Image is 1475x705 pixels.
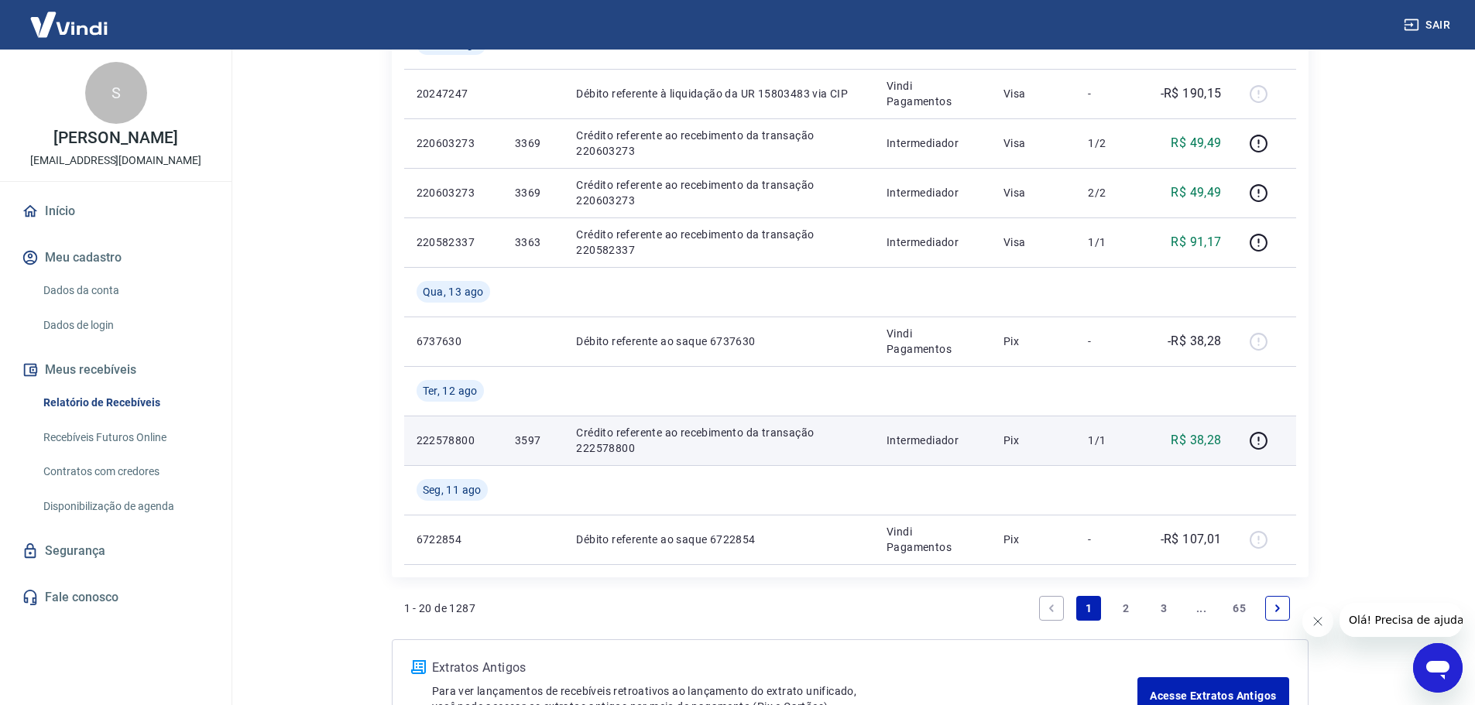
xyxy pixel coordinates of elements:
a: Relatório de Recebíveis [37,387,213,419]
button: Meus recebíveis [19,353,213,387]
div: S [85,62,147,124]
p: Pix [1003,532,1064,547]
p: 222578800 [417,433,490,448]
button: Meu cadastro [19,241,213,275]
p: [EMAIL_ADDRESS][DOMAIN_NAME] [30,152,201,169]
p: Crédito referente ao recebimento da transação 222578800 [576,425,862,456]
p: - [1088,532,1134,547]
a: Dados de login [37,310,213,341]
p: [PERSON_NAME] [53,130,177,146]
p: 6737630 [417,334,490,349]
p: 3597 [515,433,551,448]
span: Seg, 11 ago [423,482,482,498]
button: Sair [1401,11,1456,39]
p: Visa [1003,185,1064,200]
a: Início [19,194,213,228]
a: Page 3 [1151,596,1176,621]
p: Vindi Pagamentos [887,524,979,555]
p: Extratos Antigos [432,659,1138,677]
img: ícone [411,660,426,674]
span: Qua, 13 ago [423,284,484,299]
p: 6722854 [417,532,490,547]
p: Débito referente à liquidação da UR 15803483 via CIP [576,86,862,101]
a: Next page [1265,596,1290,621]
p: Intermediador [887,185,979,200]
a: Segurança [19,534,213,568]
span: Ter, 12 ago [423,383,478,399]
p: Visa [1003,86,1064,101]
p: 3369 [515,135,551,151]
p: Débito referente ao saque 6722854 [576,532,862,547]
iframe: Fechar mensagem [1302,606,1333,637]
p: 2/2 [1088,185,1134,200]
p: 220603273 [417,185,490,200]
p: - [1088,334,1134,349]
p: -R$ 38,28 [1168,332,1222,351]
p: 3363 [515,234,551,250]
p: R$ 38,28 [1171,431,1221,450]
p: Visa [1003,135,1064,151]
a: Page 2 [1114,596,1139,621]
p: -R$ 107,01 [1161,530,1222,549]
p: Pix [1003,334,1064,349]
p: 1/2 [1088,135,1134,151]
a: Page 1 is your current page [1076,596,1101,621]
a: Fale conosco [19,580,213,614]
a: Disponibilização de agenda [37,491,213,522]
ul: Pagination [1033,590,1296,627]
p: Intermediador [887,135,979,151]
iframe: Mensagem da empresa [1340,603,1463,637]
p: - [1088,86,1134,101]
p: R$ 49,49 [1171,183,1221,202]
img: Vindi [19,1,119,48]
a: Previous page [1039,596,1064,621]
span: Olá! Precisa de ajuda? [9,11,130,23]
p: 220603273 [417,135,490,151]
p: 1/1 [1088,234,1134,250]
p: Crédito referente ao recebimento da transação 220582337 [576,227,862,258]
iframe: Botão para abrir a janela de mensagens [1413,643,1463,693]
p: Intermediador [887,433,979,448]
p: R$ 91,17 [1171,233,1221,252]
p: Intermediador [887,234,979,250]
a: Contratos com credores [37,456,213,488]
a: Dados da conta [37,275,213,306]
a: Page 65 [1226,596,1252,621]
p: 1/1 [1088,433,1134,448]
p: Crédito referente ao recebimento da transação 220603273 [576,128,862,159]
p: Pix [1003,433,1064,448]
p: Vindi Pagamentos [887,326,979,357]
p: Vindi Pagamentos [887,78,979,109]
p: Visa [1003,234,1064,250]
p: R$ 49,49 [1171,134,1221,152]
a: Recebíveis Futuros Online [37,422,213,453]
p: Débito referente ao saque 6737630 [576,334,862,349]
p: Crédito referente ao recebimento da transação 220603273 [576,177,862,208]
p: 1 - 20 de 1287 [404,601,476,616]
p: 20247247 [417,86,490,101]
p: 220582337 [417,234,490,250]
a: Jump forward [1189,596,1214,621]
p: -R$ 190,15 [1161,84,1222,103]
p: 3369 [515,185,551,200]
